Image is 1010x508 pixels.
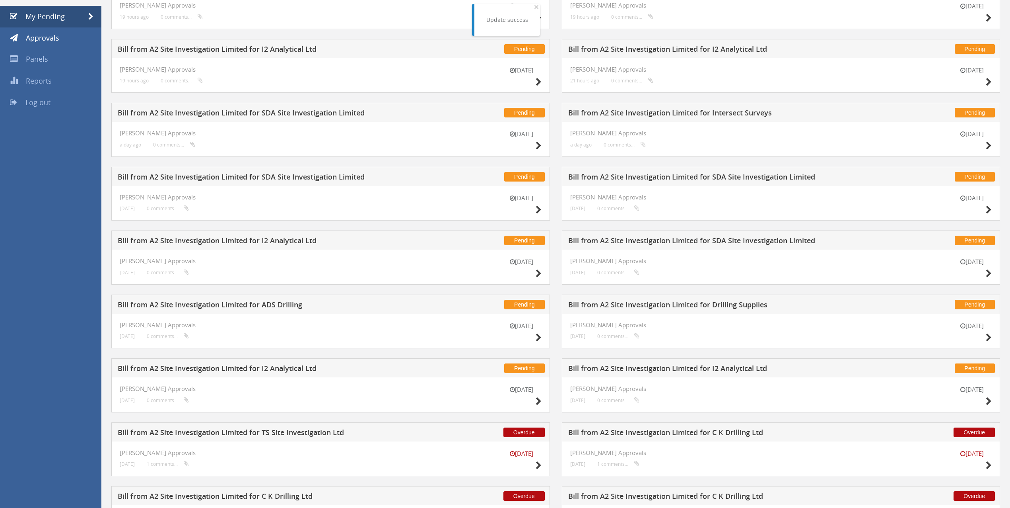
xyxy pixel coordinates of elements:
h5: Bill from A2 Site Investigation Limited for C K Drilling Ltd [118,492,416,502]
h4: [PERSON_NAME] Approvals [570,385,992,392]
small: 0 comments... [604,142,646,148]
span: Pending [955,363,995,373]
h5: Bill from A2 Site Investigation Limited for Intersect Surveys [568,109,866,119]
span: Pending [504,44,544,54]
span: Pending [955,236,995,245]
small: 0 comments... [597,397,639,403]
h5: Bill from A2 Site Investigation Limited for C K Drilling Ltd [568,429,866,439]
h4: [PERSON_NAME] Approvals [570,66,992,73]
span: Pending [955,108,995,117]
small: [DATE] [952,385,992,394]
span: My Pending [25,12,65,21]
small: [DATE] [120,333,135,339]
small: 0 comments... [153,142,195,148]
small: [DATE] [952,66,992,74]
h5: Bill from A2 Site Investigation Limited for TS Site Investigation Ltd [118,429,416,439]
h5: Bill from A2 Site Investigation Limited for I2 Analytical Ltd [118,365,416,375]
small: [DATE] [120,397,135,403]
h5: Bill from A2 Site Investigation Limited for I2 Analytical Ltd [118,237,416,247]
span: Overdue [503,491,545,501]
h4: [PERSON_NAME] Approvals [120,194,542,201]
h4: [PERSON_NAME] Approvals [570,258,992,264]
span: Overdue [503,428,545,437]
small: [DATE] [570,270,585,275]
small: 1 comments... [597,461,639,467]
span: Pending [504,172,544,182]
h4: [PERSON_NAME] Approvals [570,2,992,9]
h5: Bill from A2 Site Investigation Limited for SDA Site Investigation Limited [568,237,866,247]
h4: [PERSON_NAME] Approvals [570,130,992,137]
small: 21 hours ago [570,78,599,84]
small: [DATE] [570,397,585,403]
small: [DATE] [952,258,992,266]
h5: Bill from A2 Site Investigation Limited for SDA Site Investigation Limited [118,173,416,183]
small: [DATE] [570,333,585,339]
small: [DATE] [952,449,992,458]
span: Pending [504,236,544,245]
small: [DATE] [120,205,135,211]
span: × [534,1,539,12]
small: 0 comments... [611,78,653,84]
span: Pending [955,44,995,54]
small: 0 comments... [597,270,639,275]
small: 19 hours ago [120,14,149,20]
small: [DATE] [502,2,542,10]
span: Pending [955,172,995,182]
span: Log out [25,98,50,107]
small: [DATE] [570,205,585,211]
h5: Bill from A2 Site Investigation Limited for SDA Site Investigation Limited [118,109,416,119]
h5: Bill from A2 Site Investigation Limited for ADS Drilling [118,301,416,311]
h4: [PERSON_NAME] Approvals [570,194,992,201]
small: 0 comments... [147,333,189,339]
small: 0 comments... [597,205,639,211]
small: 0 comments... [147,205,189,211]
small: [DATE] [120,270,135,275]
small: 19 hours ago [120,78,149,84]
span: Panels [26,54,48,64]
h5: Bill from A2 Site Investigation Limited for I2 Analytical Ltd [568,365,866,375]
small: 0 comments... [597,333,639,339]
span: Approvals [26,33,59,43]
span: Overdue [954,428,995,437]
small: [DATE] [952,130,992,138]
small: a day ago [570,142,592,148]
h4: [PERSON_NAME] Approvals [120,449,542,456]
small: [DATE] [502,385,542,394]
small: [DATE] [952,322,992,330]
small: 0 comments... [147,270,189,275]
small: [DATE] [502,130,542,138]
small: [DATE] [502,66,542,74]
h5: Bill from A2 Site Investigation Limited for C K Drilling Ltd [568,492,866,502]
small: [DATE] [952,2,992,10]
span: Overdue [954,491,995,501]
h5: Bill from A2 Site Investigation Limited for Drilling Supplies [568,301,866,311]
small: [DATE] [502,258,542,266]
small: [DATE] [502,449,542,458]
small: [DATE] [502,322,542,330]
h4: [PERSON_NAME] Approvals [570,449,992,456]
h4: [PERSON_NAME] Approvals [120,66,542,73]
span: Pending [955,300,995,309]
small: [DATE] [502,194,542,202]
h4: [PERSON_NAME] Approvals [120,258,542,264]
h4: [PERSON_NAME] Approvals [570,322,992,328]
h5: Bill from A2 Site Investigation Limited for SDA Site Investigation Limited [568,173,866,183]
small: [DATE] [952,194,992,202]
h5: Bill from A2 Site Investigation Limited for I2 Analytical Ltd [568,45,866,55]
h4: [PERSON_NAME] Approvals [120,130,542,137]
h4: [PERSON_NAME] Approvals [120,385,542,392]
div: Update success [486,16,528,24]
small: [DATE] [120,461,135,467]
span: Reports [26,76,52,86]
small: 19 hours ago [570,14,599,20]
span: Pending [504,363,544,373]
h5: Bill from A2 Site Investigation Limited for I2 Analytical Ltd [118,45,416,55]
span: Pending [504,300,544,309]
span: Pending [504,108,544,117]
h4: [PERSON_NAME] Approvals [120,2,542,9]
h4: [PERSON_NAME] Approvals [120,322,542,328]
small: 1 comments... [147,461,189,467]
small: 0 comments... [161,78,203,84]
small: 0 comments... [161,14,203,20]
small: 0 comments... [147,397,189,403]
